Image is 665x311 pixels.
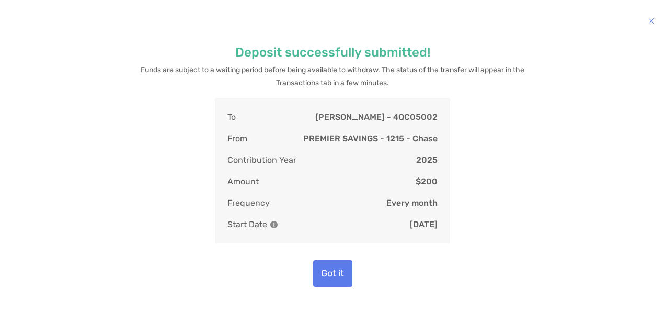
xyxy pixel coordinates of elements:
p: [DATE] [410,218,438,231]
p: Contribution Year [227,153,296,166]
p: Start Date [227,218,278,231]
p: PREMIER SAVINGS - 1215 - Chase [303,132,438,145]
p: To [227,110,236,124]
p: $200 [416,175,438,188]
p: Deposit successfully submitted! [235,46,430,59]
button: Got it [313,260,352,287]
p: 2025 [416,153,438,166]
p: Funds are subject to a waiting period before being available to withdraw. The status of the trans... [136,63,529,90]
p: Every month [386,196,438,209]
p: Frequency [227,196,270,209]
p: [PERSON_NAME] - 4QC05002 [315,110,438,124]
img: Information Icon [270,221,278,228]
p: From [227,132,247,145]
p: Amount [227,175,259,188]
